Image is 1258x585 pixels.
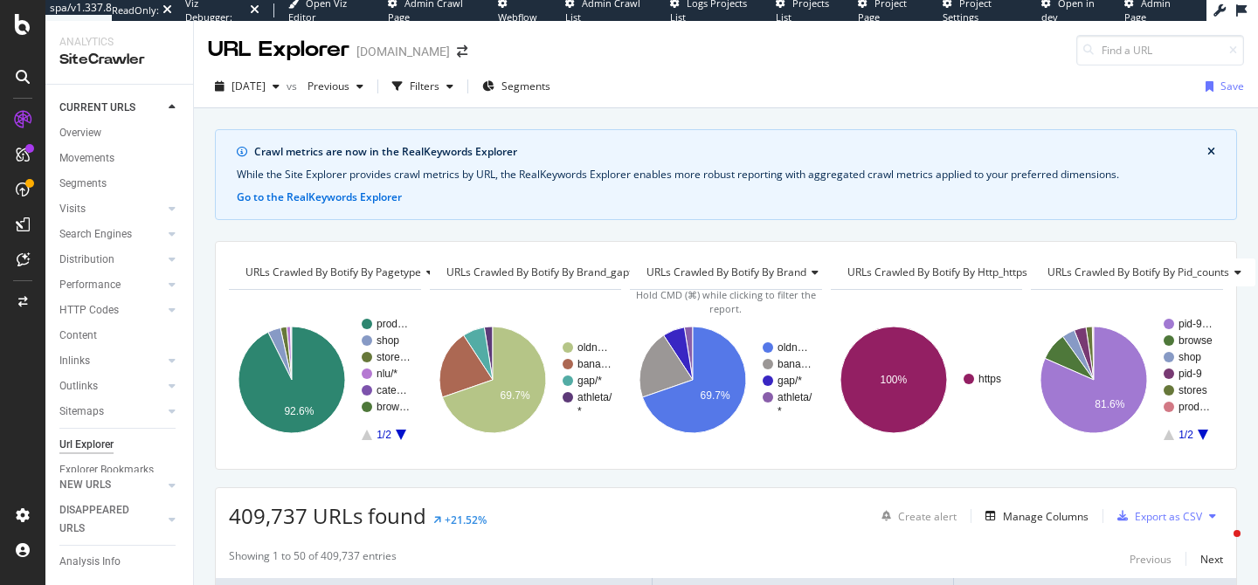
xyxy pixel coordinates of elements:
a: Content [59,327,181,345]
text: shop [1179,351,1201,363]
text: 81.6% [1096,398,1125,410]
a: Sitemaps [59,403,163,421]
a: Performance [59,276,163,294]
text: athleta/ [577,391,612,403]
h4: URLs Crawled By Botify By http_https [844,258,1054,286]
h4: URLs Crawled By Botify By pagetype [242,258,447,286]
text: store… [377,351,411,363]
svg: A chart. [229,304,421,456]
button: Save [1199,72,1244,100]
span: 2025 Aug. 27th [232,79,266,93]
text: prod… [377,318,408,330]
div: Sitemaps [59,403,104,421]
text: stores [1179,384,1207,396]
text: pid-9 [1179,368,1202,380]
text: brow… [377,401,410,413]
span: vs [287,79,301,93]
a: Overview [59,124,181,142]
div: Performance [59,276,121,294]
a: Url Explorer [59,436,181,454]
div: Url Explorer [59,436,114,454]
button: Segments [475,72,557,100]
a: Distribution [59,251,163,269]
div: +21.52% [445,513,487,527]
span: URLs Crawled By Botify By brand [646,265,806,279]
span: URLs Crawled By Botify By pid_counts [1047,265,1229,279]
div: Visits [59,200,86,218]
div: Showing 1 to 50 of 409,737 entries [229,548,397,569]
div: Export as CSV [1135,509,1202,524]
div: Create alert [898,509,957,524]
div: Overview [59,124,101,142]
text: 1/2 [1179,429,1194,441]
div: While the Site Explorer provides crawl metrics by URL, the RealKeywords Explorer enables more rob... [237,167,1215,182]
text: https [978,373,1001,385]
div: Filters [410,79,439,93]
text: athleta/ [778,391,812,403]
a: Search Engines [59,225,163,244]
div: Inlinks [59,352,90,370]
text: nlu/* [377,368,397,380]
div: NEW URLS [59,476,111,494]
div: Manage Columns [1003,509,1089,524]
text: oldn… [778,341,808,354]
span: URLs Crawled By Botify By pagetype [245,265,421,279]
span: URLs Crawled By Botify By brand_gapteam [446,265,654,279]
text: bana… [778,358,812,370]
span: Previous [301,79,349,93]
text: pid-9… [1179,318,1213,330]
div: arrow-right-arrow-left [457,45,467,58]
div: HTTP Codes [59,301,119,320]
button: [DATE] [208,72,287,100]
h4: URLs Crawled By Botify By pid_counts [1044,258,1255,286]
button: Go to the RealKeywords Explorer [237,189,402,205]
text: 69.7% [500,389,529,402]
input: Find a URL [1076,35,1244,65]
text: 1/2 [377,429,391,441]
text: gap/* [577,375,602,387]
div: Content [59,327,97,345]
span: Hold CMD (⌘) while clicking to filter the report. [636,288,816,315]
text: shop [377,334,399,347]
span: Webflow [498,10,537,24]
svg: A chart. [1031,304,1223,456]
div: Previous [1130,552,1172,567]
svg: A chart. [630,304,822,456]
div: Save [1220,79,1244,93]
button: close banner [1203,141,1220,163]
button: Previous [1130,548,1172,569]
div: Crawl metrics are now in the RealKeywords Explorer [254,144,1207,160]
div: Segments [59,175,107,193]
div: Distribution [59,251,114,269]
button: Create alert [874,502,957,530]
a: Analysis Info [59,553,181,571]
a: Movements [59,149,181,168]
a: DISAPPEARED URLS [59,501,163,538]
span: URLs Crawled By Botify By http_https [847,265,1027,279]
button: Previous [301,72,370,100]
div: SiteCrawler [59,50,179,70]
svg: A chart. [831,304,1023,456]
div: Analytics [59,35,179,50]
div: [DOMAIN_NAME] [356,43,450,60]
div: ReadOnly: [112,3,159,17]
button: Export as CSV [1110,502,1202,530]
a: Outlinks [59,377,163,396]
span: Segments [501,79,550,93]
a: Inlinks [59,352,163,370]
h4: URLs Crawled By Botify By brand_gapteam [443,258,681,286]
div: DISAPPEARED URLS [59,501,148,538]
text: 69.7% [701,389,730,402]
span: 409,737 URLs found [229,501,426,530]
a: Segments [59,175,181,193]
a: HTTP Codes [59,301,163,320]
a: CURRENT URLS [59,99,163,117]
text: oldn… [577,341,608,354]
text: 100% [880,374,907,386]
svg: A chart. [430,304,622,456]
div: Movements [59,149,114,168]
